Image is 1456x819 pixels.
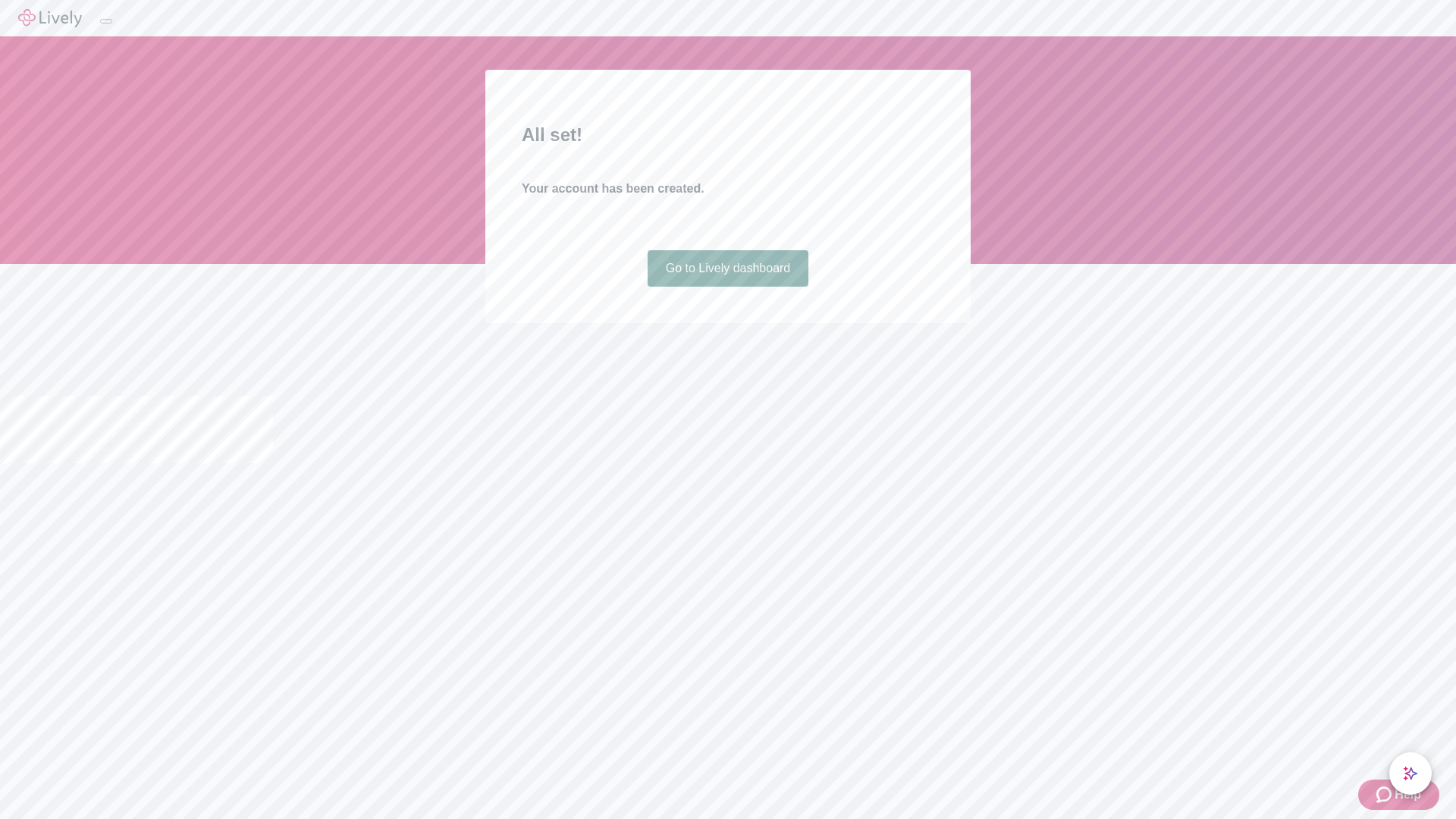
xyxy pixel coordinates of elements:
[1389,752,1432,795] button: chat
[1376,786,1395,804] svg: Zendesk support icon
[1403,766,1418,781] svg: Lively AI Assistant
[522,180,934,198] h4: Your account has been created.
[1358,780,1439,810] button: Zendesk support iconHelp
[100,19,112,24] button: Log out
[648,250,809,287] a: Go to Lively dashboard
[522,121,934,149] h2: All set!
[18,9,82,27] img: Lively
[1395,786,1421,804] span: Help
